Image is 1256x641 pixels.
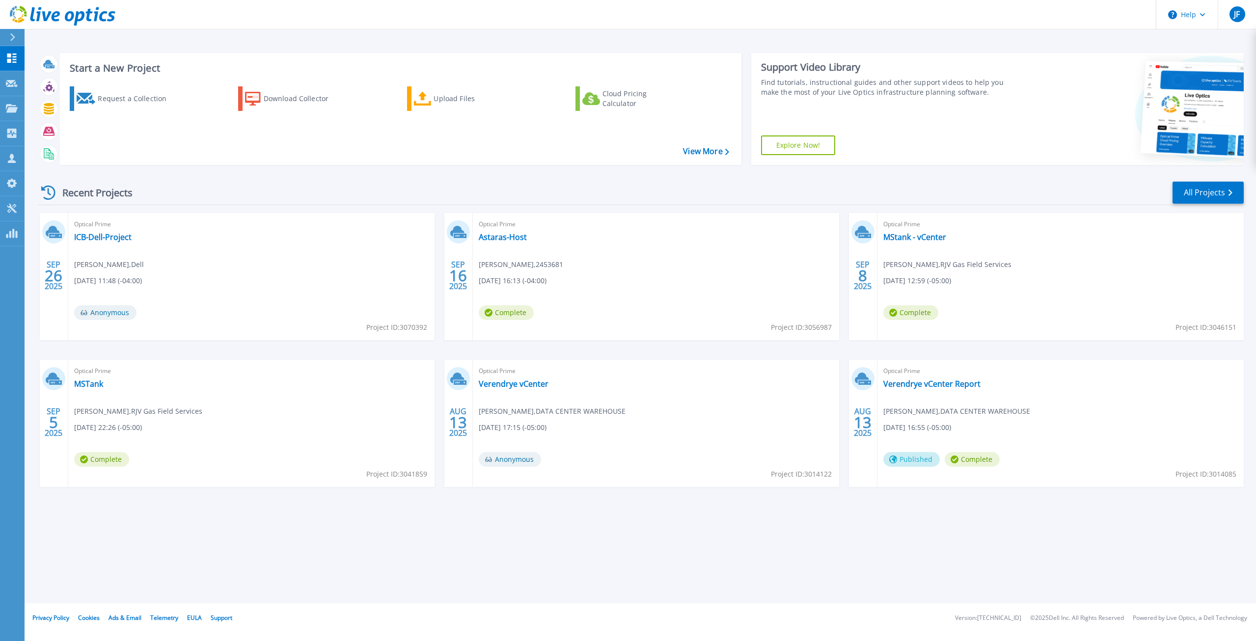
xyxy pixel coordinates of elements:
[74,305,137,320] span: Anonymous
[32,614,69,622] a: Privacy Policy
[74,366,429,376] span: Optical Prime
[883,379,981,389] a: Verendrye vCenter Report
[98,89,176,108] div: Request a Collection
[74,232,132,242] a: ICB-Dell-Project
[883,275,951,286] span: [DATE] 12:59 (-05:00)
[449,418,467,427] span: 13
[211,614,232,622] a: Support
[45,271,62,280] span: 26
[449,271,467,280] span: 16
[38,181,146,205] div: Recent Projects
[78,614,100,622] a: Cookies
[1175,469,1236,480] span: Project ID: 3014085
[74,219,429,230] span: Optical Prime
[1173,182,1244,204] a: All Projects
[858,271,867,280] span: 8
[74,275,142,286] span: [DATE] 11:48 (-04:00)
[264,89,342,108] div: Download Collector
[407,86,517,111] a: Upload Files
[854,418,872,427] span: 13
[771,469,832,480] span: Project ID: 3014122
[883,259,1011,270] span: [PERSON_NAME] , RJV Gas Field Services
[479,452,541,467] span: Anonymous
[479,379,548,389] a: Verendrye vCenter
[479,259,563,270] span: [PERSON_NAME] , 2453681
[44,258,63,294] div: SEP 2025
[883,305,938,320] span: Complete
[945,452,1000,467] span: Complete
[883,219,1238,230] span: Optical Prime
[109,614,141,622] a: Ads & Email
[479,305,534,320] span: Complete
[479,366,833,376] span: Optical Prime
[602,89,681,108] div: Cloud Pricing Calculator
[74,379,103,389] a: MSTank
[434,89,512,108] div: Upload Files
[366,322,427,333] span: Project ID: 3070392
[883,232,946,242] a: MStank - vCenter
[366,469,427,480] span: Project ID: 3041859
[479,275,546,286] span: [DATE] 16:13 (-04:00)
[449,404,467,440] div: AUG 2025
[150,614,178,622] a: Telemetry
[955,615,1021,621] li: Version: [TECHNICAL_ID]
[479,422,546,433] span: [DATE] 17:15 (-05:00)
[761,61,1016,74] div: Support Video Library
[1175,322,1236,333] span: Project ID: 3046151
[883,422,951,433] span: [DATE] 16:55 (-05:00)
[74,259,144,270] span: [PERSON_NAME] , Dell
[883,406,1030,417] span: [PERSON_NAME] , DATA CENTER WAREHOUSE
[479,219,833,230] span: Optical Prime
[70,63,729,74] h3: Start a New Project
[1030,615,1124,621] li: © 2025 Dell Inc. All Rights Reserved
[479,232,527,242] a: Astaras-Host
[853,404,872,440] div: AUG 2025
[238,86,348,111] a: Download Collector
[575,86,685,111] a: Cloud Pricing Calculator
[883,452,940,467] span: Published
[187,614,202,622] a: EULA
[70,86,179,111] a: Request a Collection
[1234,10,1240,18] span: JF
[44,404,63,440] div: SEP 2025
[683,147,729,156] a: View More
[883,366,1238,376] span: Optical Prime
[761,78,1016,97] div: Find tutorials, instructional guides and other support videos to help you make the most of your L...
[74,422,142,433] span: [DATE] 22:26 (-05:00)
[449,258,467,294] div: SEP 2025
[853,258,872,294] div: SEP 2025
[74,452,129,467] span: Complete
[761,135,836,155] a: Explore Now!
[49,418,58,427] span: 5
[74,406,202,417] span: [PERSON_NAME] , RJV Gas Field Services
[771,322,832,333] span: Project ID: 3056987
[479,406,626,417] span: [PERSON_NAME] , DATA CENTER WAREHOUSE
[1133,615,1247,621] li: Powered by Live Optics, a Dell Technology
